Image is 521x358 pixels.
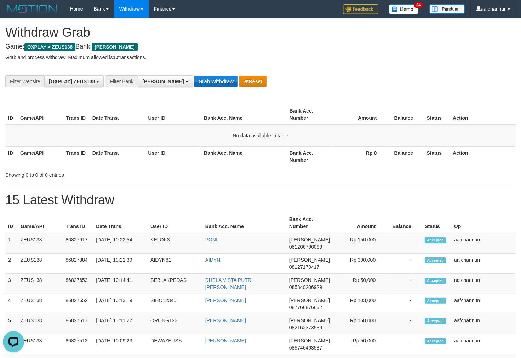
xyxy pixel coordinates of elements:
th: Date Trans. [90,104,145,125]
th: Bank Acc. Number [286,213,333,233]
div: Filter Bank [105,75,138,87]
button: [PERSON_NAME] [138,75,193,87]
th: Status [424,104,450,125]
th: Bank Acc. Name [202,213,286,233]
span: Copy 087766876632 to clipboard [289,305,322,310]
td: 86827617 [63,314,93,334]
td: [DATE] 10:21:39 [93,254,148,274]
td: SEBLAKPEDAS [148,274,202,294]
td: ZEUS138 [18,233,63,254]
th: Amount [333,213,386,233]
div: Showing 0 to 0 of 0 entries [5,169,212,178]
th: Game/API [18,213,63,233]
td: aafchannun [451,274,516,294]
th: Bank Acc. Number [287,104,333,125]
td: ZEUS138 [18,254,63,274]
td: 86827653 [63,274,93,294]
td: 86827917 [63,233,93,254]
th: Op [451,213,516,233]
td: DEWAZEUSS [148,334,202,354]
th: User ID [148,213,202,233]
th: ID [5,213,18,233]
span: Accepted [425,338,446,344]
span: Accepted [425,257,446,263]
h1: Withdraw Grab [5,25,516,40]
td: Rp 50,000 [333,274,386,294]
td: 86827513 [63,334,93,354]
td: [DATE] 10:13:19 [93,294,148,314]
td: Rp 150,000 [333,233,386,254]
td: 4 [5,294,18,314]
span: [PERSON_NAME] [142,79,184,84]
th: Date Trans. [93,213,148,233]
th: Balance [386,213,422,233]
th: User ID [145,104,201,125]
td: aafchannun [451,254,516,274]
td: - [386,294,422,314]
a: AIDYN [205,257,221,263]
span: OXPLAY > ZEUS138 [24,43,75,51]
th: Status [422,213,451,233]
td: 5 [5,314,18,334]
th: Date Trans. [90,146,145,166]
td: KELOK3 [148,233,202,254]
th: Trans ID [63,213,93,233]
img: Feedback.jpg [343,4,378,14]
span: [PERSON_NAME] [289,277,330,283]
td: [DATE] 10:09:23 [93,334,148,354]
span: [PERSON_NAME] [289,318,330,323]
td: - [386,233,422,254]
td: aafchannun [451,314,516,334]
th: Balance [387,146,424,166]
a: [PERSON_NAME] [205,338,246,343]
a: PONI [205,237,217,243]
td: - [386,334,422,354]
h1: 15 Latest Withdraw [5,193,516,207]
th: Bank Acc. Name [201,104,286,125]
span: [PERSON_NAME] [92,43,137,51]
th: ID [5,146,17,166]
th: Bank Acc. Name [201,146,286,166]
td: ZEUS138 [18,334,63,354]
span: Copy 082162373539 to clipboard [289,325,322,330]
h4: Game: Bank: [5,43,516,50]
span: Accepted [425,318,446,324]
a: [PERSON_NAME] [205,318,246,323]
td: aafchannun [451,294,516,314]
span: [PERSON_NAME] [289,297,330,303]
td: - [386,254,422,274]
span: Copy 08127170417 to clipboard [289,264,320,270]
span: [PERSON_NAME] [289,237,330,243]
span: Copy 085746463587 to clipboard [289,345,322,351]
th: Action [450,104,516,125]
td: [DATE] 10:22:54 [93,233,148,254]
td: AIDYN81 [148,254,202,274]
th: Action [450,146,516,166]
button: Open LiveChat chat widget [3,3,24,24]
span: Copy 081266766069 to clipboard [289,244,322,250]
td: [DATE] 10:11:27 [93,314,148,334]
th: User ID [145,146,201,166]
th: Status [424,146,450,166]
span: Accepted [425,298,446,304]
td: Rp 150,000 [333,314,386,334]
th: Trans ID [63,146,90,166]
span: [PERSON_NAME] [289,338,330,343]
th: Bank Acc. Number [287,146,333,166]
span: 34 [414,2,423,8]
td: - [386,274,422,294]
a: [PERSON_NAME] [205,297,246,303]
div: Filter Website [5,75,44,87]
button: Reset [239,76,267,87]
button: Grab Withdraw [194,76,237,87]
td: Rp 300,000 [333,254,386,274]
button: [OXPLAY] ZEUS138 [44,75,104,87]
td: 86827652 [63,294,93,314]
td: ZEUS138 [18,274,63,294]
td: aafchannun [451,334,516,354]
td: [DATE] 10:14:41 [93,274,148,294]
td: ZEUS138 [18,294,63,314]
span: [OXPLAY] ZEUS138 [49,79,95,84]
td: 3 [5,274,18,294]
th: ID [5,104,17,125]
